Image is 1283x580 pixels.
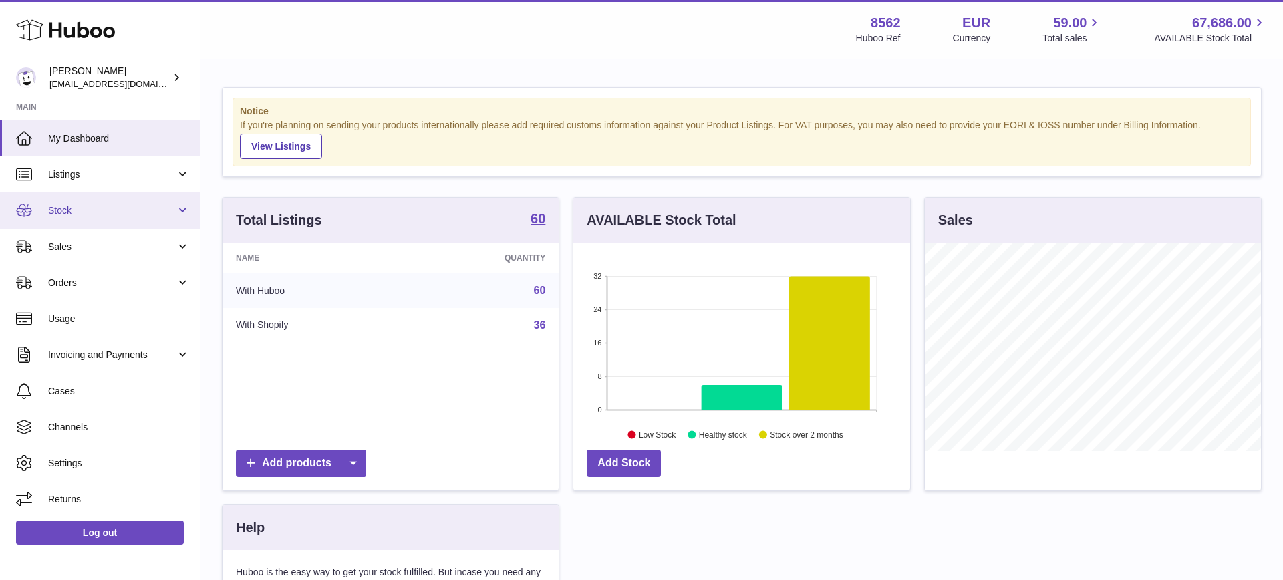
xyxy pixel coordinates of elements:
[594,272,602,280] text: 32
[16,67,36,88] img: fumi@codeofbell.com
[598,372,602,380] text: 8
[48,168,176,181] span: Listings
[587,211,736,229] h3: AVAILABLE Stock Total
[938,211,973,229] h3: Sales
[1154,32,1267,45] span: AVAILABLE Stock Total
[240,105,1244,118] strong: Notice
[404,243,559,273] th: Quantity
[48,277,176,289] span: Orders
[240,134,322,159] a: View Listings
[48,493,190,506] span: Returns
[48,385,190,398] span: Cases
[240,119,1244,159] div: If you're planning on sending your products internationally please add required customs informati...
[48,313,190,325] span: Usage
[48,241,176,253] span: Sales
[594,305,602,313] text: 24
[49,65,170,90] div: [PERSON_NAME]
[598,406,602,414] text: 0
[1042,32,1102,45] span: Total sales
[534,319,546,331] a: 36
[770,430,843,439] text: Stock over 2 months
[48,349,176,361] span: Invoicing and Payments
[856,32,901,45] div: Huboo Ref
[587,450,661,477] a: Add Stock
[48,204,176,217] span: Stock
[871,14,901,32] strong: 8562
[223,243,404,273] th: Name
[699,430,748,439] text: Healthy stock
[49,78,196,89] span: [EMAIL_ADDRESS][DOMAIN_NAME]
[639,430,676,439] text: Low Stock
[594,339,602,347] text: 16
[1154,14,1267,45] a: 67,686.00 AVAILABLE Stock Total
[1053,14,1087,32] span: 59.00
[534,285,546,296] a: 60
[531,212,545,228] a: 60
[236,450,366,477] a: Add products
[48,132,190,145] span: My Dashboard
[531,212,545,225] strong: 60
[48,457,190,470] span: Settings
[953,32,991,45] div: Currency
[236,519,265,537] h3: Help
[223,308,404,343] td: With Shopify
[962,14,990,32] strong: EUR
[1042,14,1102,45] a: 59.00 Total sales
[16,521,184,545] a: Log out
[1192,14,1252,32] span: 67,686.00
[48,421,190,434] span: Channels
[236,211,322,229] h3: Total Listings
[223,273,404,308] td: With Huboo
